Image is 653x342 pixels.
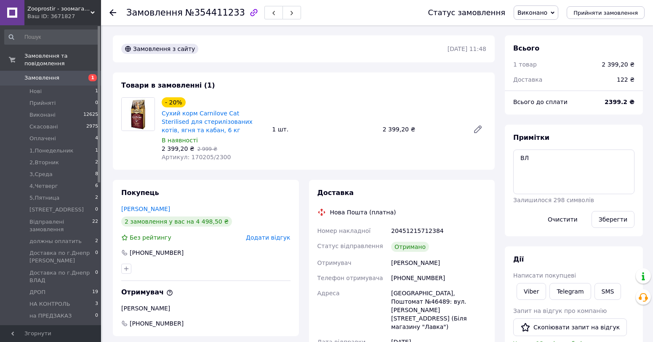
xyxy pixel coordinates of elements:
[513,272,576,279] span: Написати покупцеві
[162,145,195,152] span: 2 399,20 ₴
[391,242,429,252] div: Отримано
[389,270,488,286] div: [PHONE_NUMBER]
[95,206,98,214] span: 0
[29,99,56,107] span: Прийняті
[246,234,290,241] span: Додати відгук
[92,289,98,296] span: 19
[95,238,98,245] span: 2
[197,146,217,152] span: 2 999 ₴
[513,76,542,83] span: Доставка
[121,44,198,54] div: Замовлення з сайту
[513,318,627,336] button: Скопіювати запит на відгук
[594,283,621,300] button: SMS
[592,211,634,228] button: Зберегти
[95,88,98,95] span: 1
[121,216,232,227] div: 2 замовлення у вас на 4 498,50 ₴
[317,259,352,266] span: Отримувач
[605,99,634,105] b: 2399.2 ₴
[513,255,524,263] span: Дії
[29,289,45,296] span: ДРОП
[317,275,383,281] span: Телефон отримувача
[29,135,56,142] span: Оплачені
[162,97,186,107] div: - 20%
[121,189,159,197] span: Покупець
[92,218,98,233] span: 22
[24,74,59,82] span: Замовлення
[121,288,173,296] span: Отримувач
[379,123,466,135] div: 2 399,20 ₴
[95,249,98,265] span: 0
[428,8,505,17] div: Статус замовлення
[95,312,98,320] span: 0
[162,110,253,134] a: Сухий корм Carnilove Cat Sterilised для стерилізованих котів, ягня та кабан, 6 кг
[27,13,101,20] div: Ваш ID: 3671827
[317,227,371,234] span: Номер накладної
[513,99,568,105] span: Всього до сплати
[549,283,591,300] a: Telegram
[24,52,101,67] span: Замовлення та повідомлення
[517,283,546,300] a: Viber
[29,218,92,233] span: Відправлені замовлення
[567,6,645,19] button: Прийняти замовлення
[95,269,98,284] span: 0
[109,8,116,17] div: Повернутися назад
[513,134,549,142] span: Примітки
[269,123,379,135] div: 1 шт.
[121,81,215,89] span: Товари в замовленні (1)
[92,324,98,332] span: 30
[29,300,70,308] span: НА КОНТРОЛЬ
[95,182,98,190] span: 6
[129,319,184,328] span: [PHONE_NUMBER]
[29,182,58,190] span: 4,Четверг
[29,123,58,131] span: Скасовані
[602,60,634,69] div: 2 399,20 ₴
[29,171,53,178] span: 3,Среда
[29,324,65,332] span: Новая почта
[95,99,98,107] span: 0
[95,147,98,155] span: 1
[122,98,155,131] img: Сухий корм Carnilove Cat Sterilised для стерилізованих котів, ягня та кабан, 6 кг
[513,150,634,194] textarea: ВЛ
[121,304,291,313] div: [PERSON_NAME]
[389,286,488,334] div: [GEOGRAPHIC_DATA], Поштомат №46489: вул. [PERSON_NAME][STREET_ADDRESS] (Біля магазину "Лавка")
[513,307,607,314] span: Запит на відгук про компанію
[29,238,82,245] span: должны оплатить
[29,312,72,320] span: на ПРЕДЗАКАЗ
[129,248,184,257] div: [PHONE_NUMBER]
[29,159,59,166] span: 2,Вторник
[513,44,539,52] span: Всього
[29,147,73,155] span: 1,Понедельник
[29,194,59,202] span: 5,Пятница
[328,208,398,216] div: Нова Пошта (платна)
[317,243,383,249] span: Статус відправлення
[29,269,95,284] span: Доставка по г.Днепр ВЛАД
[162,137,198,144] span: В наявності
[95,159,98,166] span: 2
[162,154,231,160] span: Артикул: 170205/2300
[86,123,98,131] span: 2975
[83,111,98,119] span: 12625
[513,61,537,68] span: 1 товар
[317,189,354,197] span: Доставка
[4,29,99,45] input: Пошук
[517,9,547,16] span: Виконано
[317,290,340,297] span: Адреса
[95,194,98,202] span: 2
[448,45,486,52] time: [DATE] 11:48
[121,206,170,212] a: [PERSON_NAME]
[29,249,95,265] span: Доставка по г.Днепр [PERSON_NAME]
[130,234,171,241] span: Без рейтингу
[29,111,56,119] span: Виконані
[513,197,594,203] span: Залишилося 298 символів
[95,171,98,178] span: 8
[469,121,486,138] a: Редагувати
[95,300,98,308] span: 3
[27,5,91,13] span: Zooprostir - зоомагазин
[126,8,183,18] span: Замовлення
[185,8,245,18] span: №354411233
[389,223,488,238] div: 20451215712384
[389,255,488,270] div: [PERSON_NAME]
[573,10,638,16] span: Прийняти замовлення
[612,70,640,89] div: 122 ₴
[88,74,97,81] span: 1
